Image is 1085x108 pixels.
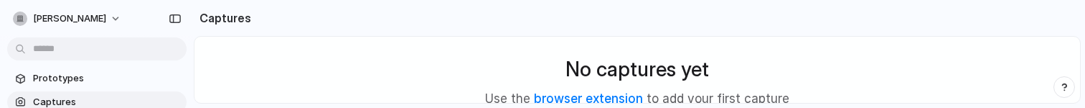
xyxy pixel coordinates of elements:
[7,68,187,89] a: Prototypes
[33,12,106,26] span: [PERSON_NAME]
[534,91,643,106] a: browser extension
[7,7,128,30] button: [PERSON_NAME]
[33,71,181,86] span: Prototypes
[194,9,251,27] h2: Captures
[565,54,709,81] h2: No captures yet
